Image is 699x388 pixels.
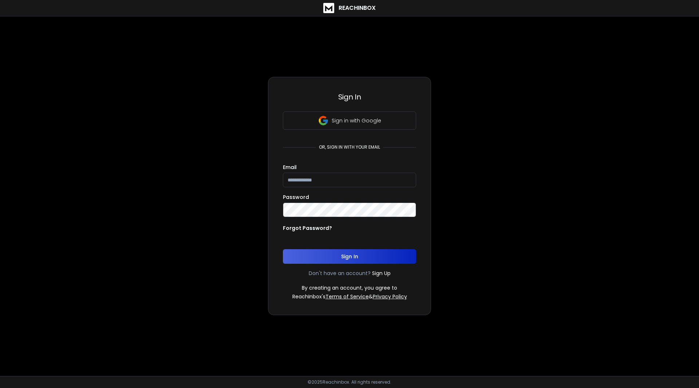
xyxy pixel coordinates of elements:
[323,3,334,13] img: logo
[309,270,371,277] p: Don't have an account?
[292,293,407,300] p: ReachInbox's &
[332,117,381,124] p: Sign in with Google
[283,195,309,200] label: Password
[339,4,376,12] h1: ReachInbox
[308,379,391,385] p: © 2025 Reachinbox. All rights reserved.
[283,92,416,102] h3: Sign In
[325,293,369,300] a: Terms of Service
[323,3,376,13] a: ReachInbox
[372,270,391,277] a: Sign Up
[373,293,407,300] a: Privacy Policy
[283,224,332,232] p: Forgot Password?
[283,111,416,130] button: Sign in with Google
[302,284,397,291] p: By creating an account, you agree to
[283,165,297,170] label: Email
[283,249,416,264] button: Sign In
[316,144,383,150] p: or, sign in with your email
